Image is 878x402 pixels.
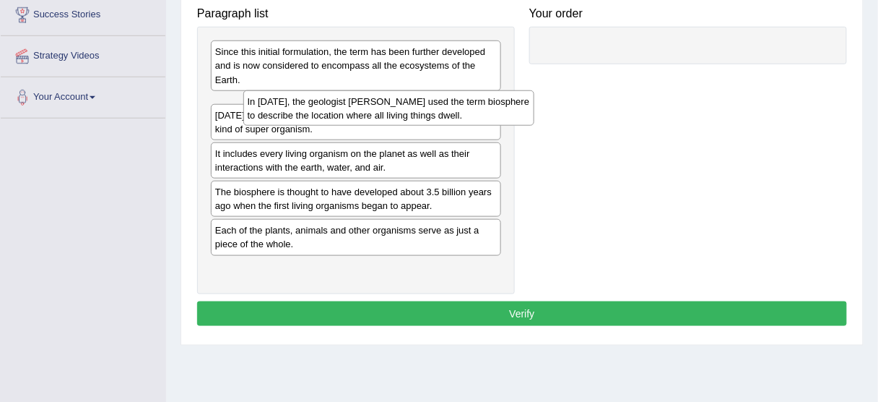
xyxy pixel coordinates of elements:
div: The biosphere is thought to have developed about 3.5 billion years ago when the first living orga... [211,181,501,217]
button: Verify [197,301,847,326]
div: It includes every living organism on the planet as well as their interactions with the earth, wat... [211,142,501,179]
a: Strategy Videos [1,36,165,72]
div: Each of the plants, animals and other organisms serve as just a piece of the whole. [211,219,501,255]
h4: Paragraph list [197,7,515,20]
a: Your Account [1,77,165,114]
div: [DATE], some scientists have argued that the biosphere itself is a kind of super organism. [211,104,501,140]
h4: Your order [529,7,847,20]
div: Since this initial formulation, the term has been further developed and is now considered to enco... [211,40,501,90]
div: In [DATE], the geologist [PERSON_NAME] used the term biosphere to describe the location where all... [243,90,534,127]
